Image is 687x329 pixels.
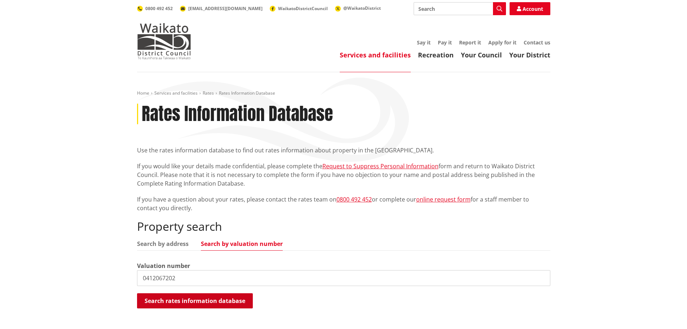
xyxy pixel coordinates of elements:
[142,104,333,125] h1: Rates Information Database
[137,293,253,308] button: Search rates information database
[137,90,149,96] a: Home
[343,5,381,11] span: @WaikatoDistrict
[340,51,411,59] a: Services and facilities
[336,195,372,203] a: 0800 492 452
[137,220,550,233] h2: Property search
[488,39,516,46] a: Apply for it
[137,270,550,286] input: e.g. 03920/020.01A
[524,39,550,46] a: Contact us
[137,90,550,96] nav: breadcrumb
[145,5,173,12] span: 0800 492 452
[278,5,328,12] span: WaikatoDistrictCouncil
[510,2,550,15] a: Account
[137,261,190,270] label: Valuation number
[335,5,381,11] a: @WaikatoDistrict
[417,39,431,46] a: Say it
[418,51,454,59] a: Recreation
[137,241,189,247] a: Search by address
[654,299,680,325] iframe: Messenger Launcher
[137,5,173,12] a: 0800 492 452
[270,5,328,12] a: WaikatoDistrictCouncil
[438,39,452,46] a: Pay it
[203,90,214,96] a: Rates
[180,5,263,12] a: [EMAIL_ADDRESS][DOMAIN_NAME]
[137,162,550,188] p: If you would like your details made confidential, please complete the form and return to Waikato ...
[461,51,502,59] a: Your Council
[416,195,471,203] a: online request form
[137,146,550,155] p: Use the rates information database to find out rates information about property in the [GEOGRAPHI...
[459,39,481,46] a: Report it
[201,241,283,247] a: Search by valuation number
[322,162,439,170] a: Request to Suppress Personal Information
[219,90,275,96] span: Rates Information Database
[137,195,550,212] p: If you have a question about your rates, please contact the rates team on or complete our for a s...
[154,90,198,96] a: Services and facilities
[509,51,550,59] a: Your District
[137,23,191,59] img: Waikato District Council - Te Kaunihera aa Takiwaa o Waikato
[414,2,506,15] input: Search input
[188,5,263,12] span: [EMAIL_ADDRESS][DOMAIN_NAME]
